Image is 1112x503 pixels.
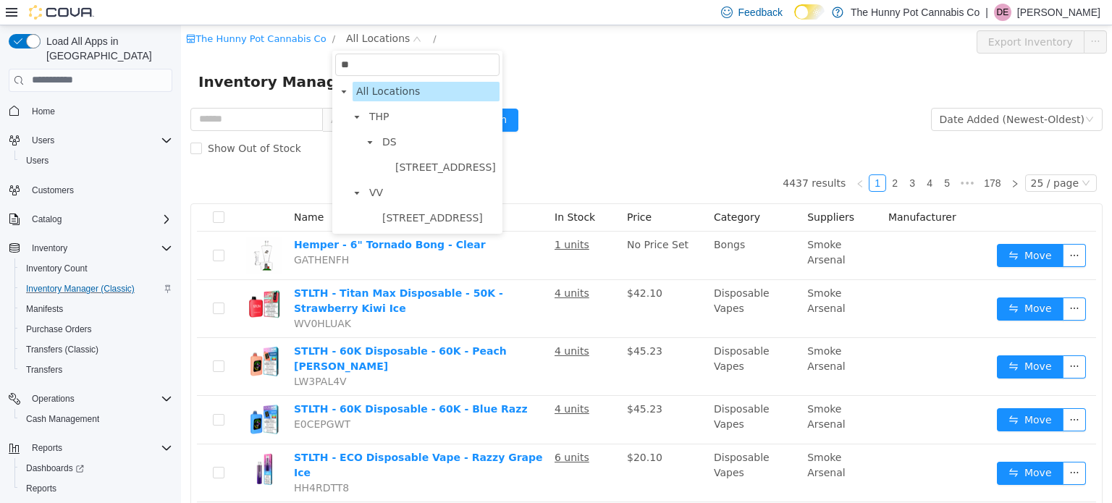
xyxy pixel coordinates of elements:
[26,344,98,355] span: Transfers (Classic)
[20,300,172,318] span: Manifests
[3,238,178,258] button: Inventory
[211,132,319,152] span: 7481 Oakwood Drive
[26,439,68,457] button: Reports
[3,209,178,229] button: Catalog
[113,214,305,225] a: Hemper - 6" Tornado Bong - Clear
[32,242,67,254] span: Inventory
[65,425,101,461] img: STLTH - ECO Disposable Vape - Razzy Grape Ice hero shot
[26,390,80,407] button: Operations
[626,214,665,240] span: Smoke Arsenal
[723,150,739,166] a: 3
[172,164,180,172] i: icon: caret-down
[5,9,14,18] i: icon: shop
[3,389,178,409] button: Operations
[446,186,471,198] span: Price
[26,211,172,228] span: Catalog
[32,214,62,225] span: Catalog
[26,132,172,149] span: Users
[816,330,883,353] button: icon: swapMove
[446,214,507,225] span: No Price Set
[851,4,980,21] p: The Hunny Pot Cannabis Co
[20,341,172,358] span: Transfers (Classic)
[626,186,673,198] span: Suppliers
[26,102,172,120] span: Home
[26,364,62,376] span: Transfers
[214,136,315,148] span: [STREET_ADDRESS]
[527,255,620,313] td: Disposable Vapes
[825,149,843,166] li: Next Page
[252,8,255,19] span: /
[20,152,54,169] a: Users
[201,187,302,198] span: [STREET_ADDRESS]
[32,442,62,454] span: Reports
[20,300,69,318] a: Manifests
[198,183,319,203] span: 2-7481 Oakwood Dr.
[20,321,172,338] span: Purchase Orders
[20,321,98,338] a: Purchase Orders
[740,149,757,166] li: 4
[188,85,208,97] span: THP
[14,360,178,380] button: Transfers
[26,182,80,199] a: Customers
[65,261,101,297] img: STLTH - Titan Max Disposable - 50K - Strawberry Kiwi Ice hero shot
[20,361,68,379] a: Transfers
[882,272,905,295] button: icon: ellipsis
[32,393,75,405] span: Operations
[816,272,883,295] button: icon: swapMove
[626,320,665,347] span: Smoke Arsenal
[26,283,135,295] span: Inventory Manager (Classic)
[65,318,101,355] img: STLTH - 60K Disposable - 60K - Peach Berry hero shot
[626,378,665,405] span: Smoke Arsenal
[26,132,60,149] button: Users
[20,280,140,297] a: Inventory Manager (Classic)
[626,262,665,289] span: Smoke Arsenal
[723,149,740,166] li: 3
[798,149,825,166] li: 178
[775,149,798,166] li: Next 5 Pages
[882,436,905,460] button: icon: ellipsis
[20,280,172,297] span: Inventory Manager (Classic)
[165,5,229,21] span: All Locations
[14,279,178,299] button: Inventory Manager (Classic)
[14,151,178,171] button: Users
[26,413,99,425] span: Cash Management
[26,324,92,335] span: Purchase Orders
[374,320,408,331] u: 4 units
[903,5,926,28] button: icon: ellipsis
[850,150,898,166] div: 25 / page
[20,341,104,358] a: Transfers (Classic)
[26,263,88,274] span: Inventory Count
[3,179,178,200] button: Customers
[626,426,665,453] span: Smoke Arsenal
[901,153,909,164] i: icon: down
[159,63,167,70] i: icon: caret-down
[527,313,620,371] td: Disposable Vapes
[446,262,481,274] span: $42.10
[799,150,824,166] a: 178
[32,135,54,146] span: Users
[882,383,905,406] button: icon: ellipsis
[816,219,883,242] button: icon: swapMove
[738,5,783,20] span: Feedback
[201,111,216,122] span: DS
[374,214,408,225] u: 1 units
[26,240,172,257] span: Inventory
[65,212,101,248] img: Hemper - 6" Tornado Bong - Clear hero shot
[20,480,172,497] span: Reports
[20,410,172,428] span: Cash Management
[185,82,319,101] span: THP
[151,8,154,19] span: /
[154,28,319,51] input: filter select
[113,229,168,240] span: GATHENFH
[113,457,168,468] span: HH4RDTT8
[113,320,326,347] a: STLTH - 60K Disposable - 60K - Peach [PERSON_NAME]
[757,149,775,166] li: 5
[688,150,704,166] a: 1
[374,378,408,389] u: 4 units
[904,90,913,100] i: icon: down
[20,361,172,379] span: Transfers
[20,152,172,169] span: Users
[985,4,988,21] p: |
[759,83,903,105] div: Date Added (Newest-Oldest)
